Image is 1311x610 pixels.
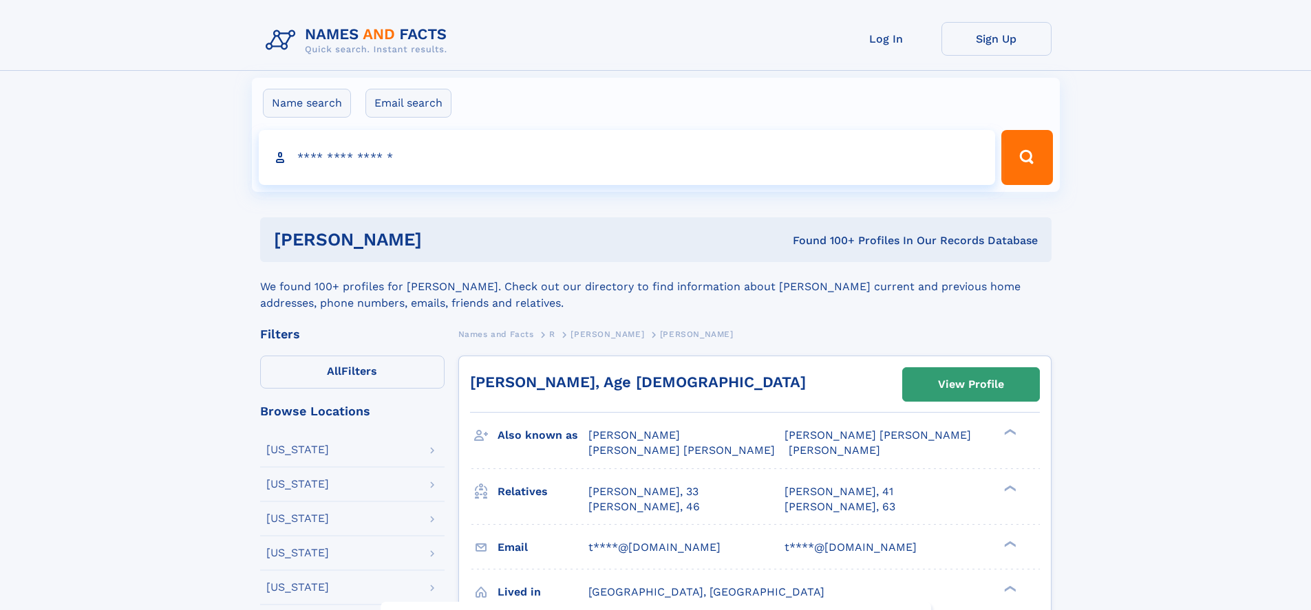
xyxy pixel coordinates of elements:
div: We found 100+ profiles for [PERSON_NAME]. Check out our directory to find information about [PERS... [260,262,1052,312]
div: ❯ [1001,539,1017,548]
a: Sign Up [941,22,1052,56]
h3: Email [498,536,588,559]
div: Browse Locations [260,405,445,417]
a: [PERSON_NAME], 41 [785,484,893,499]
span: [PERSON_NAME] [PERSON_NAME] [588,444,775,457]
h3: Relatives [498,480,588,503]
div: [US_STATE] [266,582,329,593]
label: Name search [263,89,351,118]
div: View Profile [938,369,1004,400]
img: Logo Names and Facts [260,22,458,59]
a: Names and Facts [458,325,534,342]
span: [PERSON_NAME] [660,329,734,339]
h3: Also known as [498,424,588,447]
span: [PERSON_NAME] [789,444,880,457]
a: [PERSON_NAME], 63 [785,499,895,514]
span: [PERSON_NAME] [588,428,680,442]
a: R [549,325,555,342]
input: search input [259,130,996,185]
span: [GEOGRAPHIC_DATA], [GEOGRAPHIC_DATA] [588,585,824,598]
div: [US_STATE] [266,479,329,490]
div: [US_STATE] [266,513,329,524]
div: Found 100+ Profiles In Our Records Database [607,233,1038,248]
a: [PERSON_NAME], 46 [588,499,700,514]
a: [PERSON_NAME], 33 [588,484,699,499]
a: Log In [831,22,941,56]
div: ❯ [1001,428,1017,437]
div: [US_STATE] [266,547,329,558]
div: Filters [260,328,445,340]
a: [PERSON_NAME], Age [DEMOGRAPHIC_DATA] [470,373,806,391]
span: R [549,329,555,339]
label: Email search [365,89,451,118]
span: All [327,364,341,378]
label: Filters [260,356,445,389]
div: [US_STATE] [266,444,329,455]
div: ❯ [1001,483,1017,492]
h1: [PERSON_NAME] [274,231,608,248]
div: ❯ [1001,584,1017,593]
span: [PERSON_NAME] [571,329,644,339]
a: [PERSON_NAME] [571,325,644,342]
h3: Lived in [498,580,588,604]
a: View Profile [903,368,1039,401]
span: [PERSON_NAME] [PERSON_NAME] [785,428,971,442]
button: Search Button [1001,130,1052,185]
